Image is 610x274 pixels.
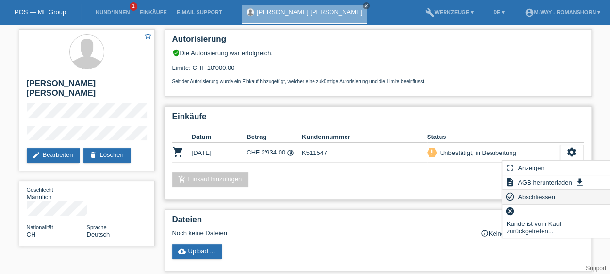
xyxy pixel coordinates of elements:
[524,8,534,17] i: account_circle
[89,151,97,159] i: delete
[505,192,514,202] i: check_circle_outline
[87,231,110,238] span: Deutsch
[516,176,573,188] span: AGB herunterladen
[488,9,510,15] a: DE ▾
[481,229,489,237] i: info_outline
[91,9,134,15] a: Kund*innen
[257,8,362,16] a: [PERSON_NAME] [PERSON_NAME]
[83,148,130,163] a: deleteLöschen
[575,177,585,187] i: get_app
[429,149,435,155] i: priority_high
[172,146,184,158] i: POSP00027723
[87,224,107,230] span: Sprache
[425,8,434,17] i: build
[519,9,605,15] a: account_circlem-way - Romanshorn ▾
[505,163,514,172] i: fullscreen
[172,49,584,57] div: Die Autorisierung war erfolgreich.
[144,32,152,42] a: star_border
[172,112,584,126] h2: Einkäufe
[172,34,584,49] h2: Autorisierung
[15,8,66,16] a: POS — MF Group
[178,247,186,255] i: cloud_upload
[505,177,514,187] i: description
[27,187,53,193] span: Geschlecht
[130,2,137,11] span: 1
[134,9,171,15] a: Einkäufe
[27,186,87,201] div: Männlich
[516,191,557,203] span: Abschliessen
[27,148,80,163] a: editBearbeiten
[192,143,247,163] td: [DATE]
[144,32,152,40] i: star_border
[437,148,516,158] div: Unbestätigt, in Bearbeitung
[27,79,147,103] h2: [PERSON_NAME] [PERSON_NAME]
[427,131,560,143] th: Status
[172,172,249,187] a: add_shopping_cartEinkauf hinzufügen
[172,229,469,237] div: Noch keine Dateien
[27,231,36,238] span: Schweiz
[287,149,294,156] i: Fixe Raten (12 Raten)
[302,143,427,163] td: K511547
[172,9,227,15] a: E-Mail Support
[33,151,40,159] i: edit
[172,79,584,84] p: Seit der Autorisierung wurde ein Einkauf hinzugefügt, welcher eine zukünftige Autorisierung und d...
[516,162,545,173] span: Anzeigen
[586,265,606,272] a: Support
[192,131,247,143] th: Datum
[172,57,584,84] div: Limite: CHF 10'000.00
[172,244,222,259] a: cloud_uploadUpload ...
[27,224,53,230] span: Nationalität
[363,2,370,9] a: close
[172,215,584,229] h2: Dateien
[247,131,302,143] th: Betrag
[178,175,186,183] i: add_shopping_cart
[566,147,577,157] i: settings
[247,143,302,163] td: CHF 2'934.00
[481,229,584,237] div: Keine Dokumente notwendig
[420,9,478,15] a: buildWerkzeuge ▾
[172,49,180,57] i: verified_user
[302,131,427,143] th: Kundennummer
[364,3,369,8] i: close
